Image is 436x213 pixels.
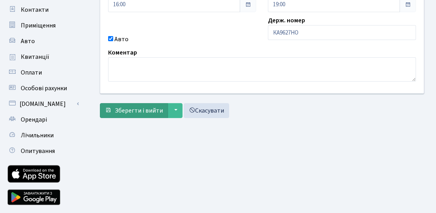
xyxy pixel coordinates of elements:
button: Зберегти і вийти [100,103,168,118]
a: Авто [4,33,82,49]
span: Авто [21,37,35,46]
label: Авто [114,35,128,44]
span: Зберегти і вийти [115,106,163,115]
span: Опитування [21,147,55,155]
span: Орендарі [21,115,47,124]
label: Коментар [108,48,137,57]
a: Скасувати [184,103,229,118]
a: Квитанції [4,49,82,65]
a: Приміщення [4,18,82,33]
input: AA0001AA [268,25,416,40]
span: Приміщення [21,21,56,30]
a: Опитування [4,143,82,159]
span: Контакти [21,5,49,14]
a: Контакти [4,2,82,18]
span: Особові рахунки [21,84,67,93]
label: Держ. номер [268,16,305,25]
span: Квитанції [21,53,49,61]
a: Особові рахунки [4,80,82,96]
span: Лічильники [21,131,54,140]
a: Оплати [4,65,82,80]
span: Оплати [21,68,42,77]
a: Орендарі [4,112,82,127]
a: [DOMAIN_NAME] [4,96,82,112]
a: Лічильники [4,127,82,143]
